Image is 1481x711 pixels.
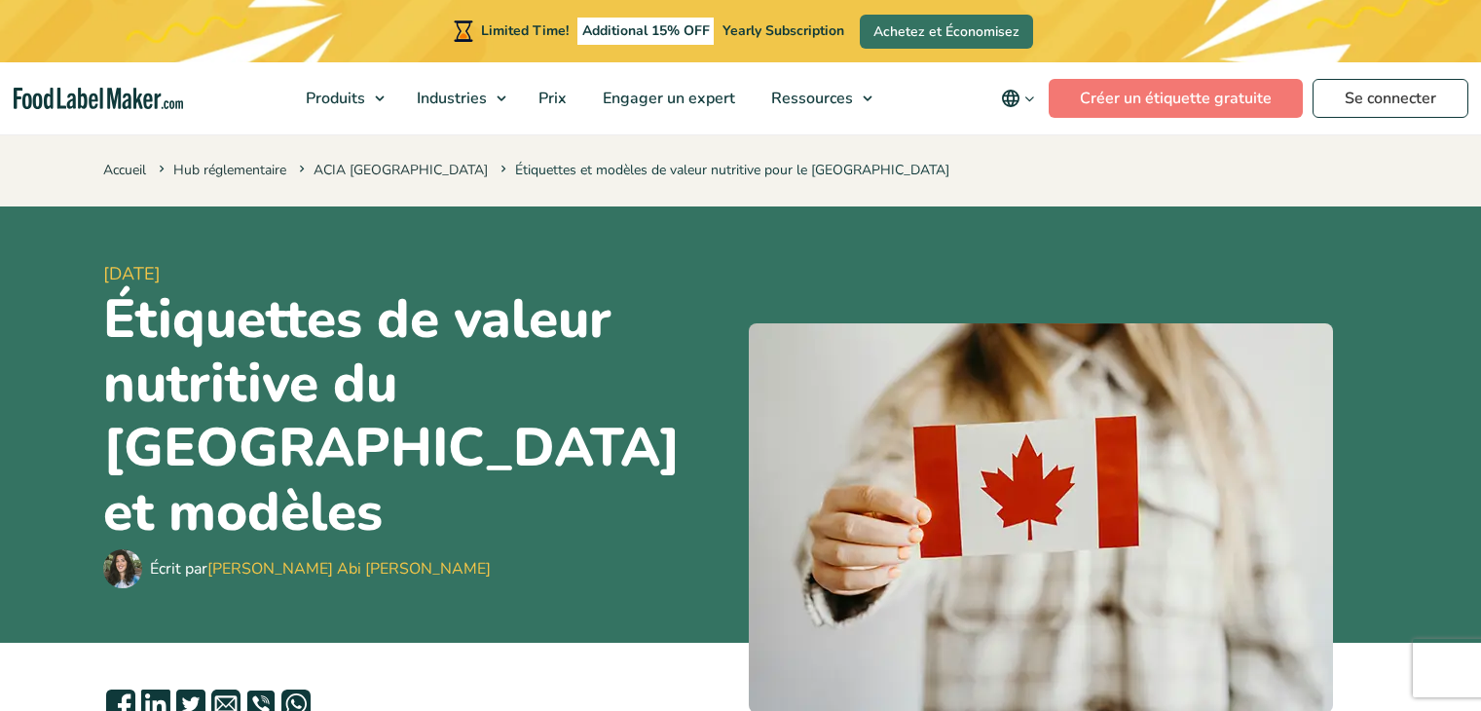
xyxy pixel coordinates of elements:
span: Prix [533,88,569,109]
a: Se connecter [1313,79,1468,118]
div: Écrit par [150,557,491,580]
a: ACIA [GEOGRAPHIC_DATA] [314,161,488,179]
span: Additional 15% OFF [577,18,715,45]
a: Prix [521,62,580,134]
a: [PERSON_NAME] Abi [PERSON_NAME] [207,558,491,580]
a: Engager un expert [585,62,749,134]
span: Industries [411,88,489,109]
a: Produits [288,62,394,134]
a: Créer un étiquette gratuite [1049,79,1303,118]
span: Engager un expert [597,88,737,109]
a: Achetez et Économisez [860,15,1033,49]
a: Hub réglementaire [173,161,286,179]
a: Ressources [754,62,882,134]
span: Ressources [765,88,855,109]
a: Industries [399,62,516,134]
h1: Étiquettes de valeur nutritive du [GEOGRAPHIC_DATA] et modèles [103,287,733,544]
span: [DATE] [103,261,733,287]
span: Produits [300,88,367,109]
span: Limited Time! [481,21,569,40]
img: Maria Abi Hanna - Étiquetage alimentaire [103,549,142,588]
span: Yearly Subscription [722,21,844,40]
span: Étiquettes et modèles de valeur nutritive pour le [GEOGRAPHIC_DATA] [497,161,949,179]
a: Accueil [103,161,146,179]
